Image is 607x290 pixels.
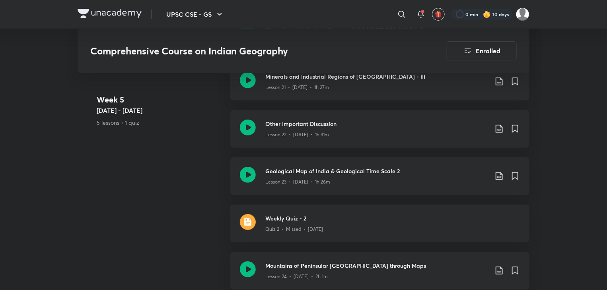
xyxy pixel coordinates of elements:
h3: Mountains of Peninsular [GEOGRAPHIC_DATA] through Maps [265,261,488,270]
a: Geological Map of India & Geological Time Scale 2Lesson 23 • [DATE] • 1h 26m [230,157,529,205]
img: Company Logo [78,9,142,18]
button: avatar [432,8,445,21]
p: Lesson 21 • [DATE] • 1h 27m [265,84,329,91]
h3: Minerals and Industrial Regions of [GEOGRAPHIC_DATA] - III [265,72,488,81]
h3: Comprehensive Course on Indian Geography [90,45,402,57]
h3: Weekly Quiz - 2 [265,214,520,222]
p: Lesson 22 • [DATE] • 1h 31m [265,131,329,138]
img: SP [516,8,529,21]
img: streak [483,10,491,18]
a: quizWeekly Quiz - 2Quiz 2 • Missed • [DATE] [230,205,529,252]
p: 5 lessons • 1 quiz [97,118,224,126]
h5: [DATE] - [DATE] [97,105,224,115]
p: Lesson 23 • [DATE] • 1h 26m [265,178,330,186]
p: Quiz 2 • Missed • [DATE] [265,226,323,233]
img: avatar [435,11,442,18]
a: Company Logo [78,9,142,20]
p: Lesson 24 • [DATE] • 2h 1m [265,273,328,280]
h3: Geological Map of India & Geological Time Scale 2 [265,167,488,175]
img: quiz [240,214,256,230]
button: UPSC CSE - GS [161,6,229,22]
a: Other Important DiscussionLesson 22 • [DATE] • 1h 31m [230,110,529,157]
h3: Other Important Discussion [265,120,488,128]
a: Minerals and Industrial Regions of [GEOGRAPHIC_DATA] - IIILesson 21 • [DATE] • 1h 27m [230,63,529,110]
h4: Week 5 [97,93,224,105]
button: Enrolled [447,41,517,60]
